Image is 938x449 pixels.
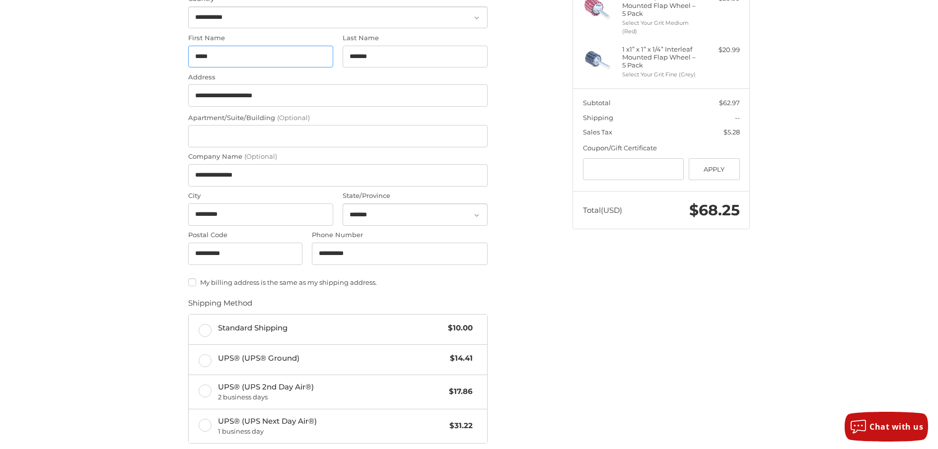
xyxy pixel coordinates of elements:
[188,191,333,201] label: City
[445,353,473,364] span: $14.41
[701,45,740,55] div: $20.99
[312,230,488,240] label: Phone Number
[622,19,698,35] li: Select Your Grit Medium (Red)
[244,152,277,160] small: (Optional)
[343,191,488,201] label: State/Province
[343,33,488,43] label: Last Name
[583,205,622,215] span: Total (USD)
[622,70,698,79] li: Select Your Grit Fine (Grey)
[622,45,698,69] h4: 1 x 1” x 1” x 1/4” Interleaf Mounted Flap Wheel – 5 Pack
[188,33,333,43] label: First Name
[218,416,445,437] span: UPS® (UPS Next Day Air®)
[218,382,444,402] span: UPS® (UPS 2nd Day Air®)
[188,230,302,240] label: Postal Code
[444,386,473,397] span: $17.86
[583,128,612,136] span: Sales Tax
[583,143,740,153] div: Coupon/Gift Certificate
[218,392,444,402] span: 2 business days
[583,114,613,122] span: Shipping
[723,128,740,136] span: $5.28
[583,99,611,107] span: Subtotal
[719,99,740,107] span: $62.97
[188,298,252,314] legend: Shipping Method
[218,353,445,364] span: UPS® (UPS® Ground)
[218,427,445,437] span: 1 business day
[689,158,740,181] button: Apply
[277,114,310,122] small: (Optional)
[188,152,488,162] label: Company Name
[869,421,923,432] span: Chat with us
[188,278,488,286] label: My billing address is the same as my shipping address.
[444,420,473,432] span: $31.22
[735,114,740,122] span: --
[443,322,473,334] span: $10.00
[583,158,684,181] input: Gift Certificate or Coupon Code
[845,412,928,442] button: Chat with us
[689,201,740,219] span: $68.25
[188,113,488,123] label: Apartment/Suite/Building
[218,322,443,334] span: Standard Shipping
[188,72,488,82] label: Address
